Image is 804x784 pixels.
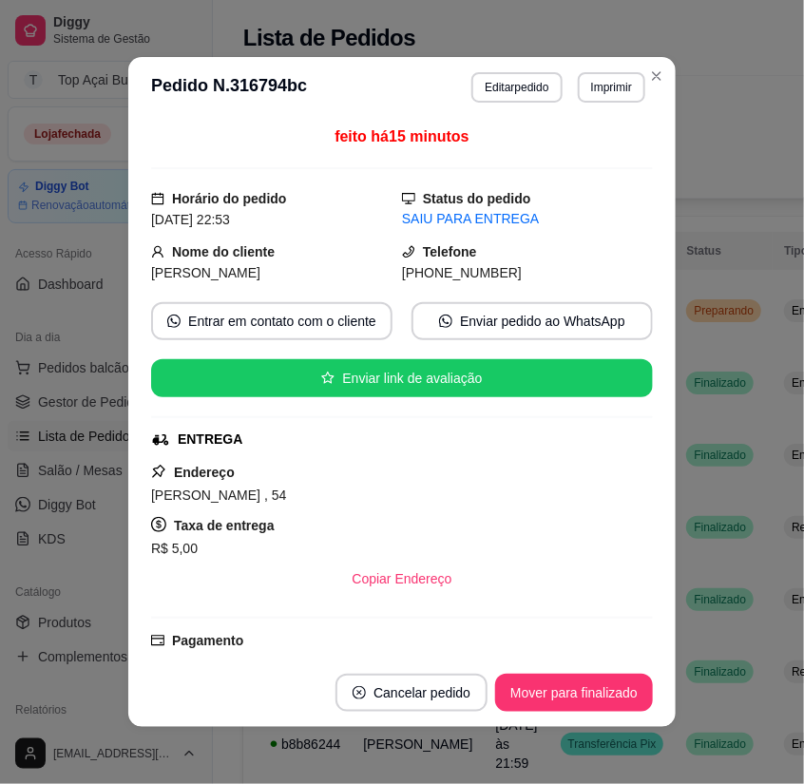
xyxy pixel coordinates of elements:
span: whats-app [167,315,181,328]
span: pushpin [151,464,166,479]
strong: Nome do cliente [172,244,275,259]
span: user [151,245,164,258]
strong: Taxa de entrega [174,518,275,533]
button: Copiar Endereço [336,560,467,598]
button: close-circleCancelar pedido [335,674,488,712]
span: calendar [151,192,164,205]
div: SAIU PARA ENTREGA [402,209,653,229]
h3: Pedido N. 316794bc [151,72,307,103]
span: dollar [151,517,166,532]
span: star [321,372,335,385]
strong: Endereço [174,465,235,480]
button: Close [641,61,672,91]
span: [DATE] 22:53 [151,212,230,227]
strong: Horário do pedido [172,191,287,206]
span: desktop [402,192,415,205]
span: credit-card [151,634,164,647]
button: whats-appEnviar pedido ao WhatsApp [412,302,653,340]
strong: Pagamento [172,633,243,648]
button: whats-appEntrar em contato com o cliente [151,302,392,340]
span: close-circle [353,686,366,699]
span: whats-app [439,315,452,328]
strong: Telefone [423,244,477,259]
strong: Status do pedido [423,191,531,206]
button: Editarpedido [471,72,562,103]
span: [PHONE_NUMBER] [402,265,522,280]
span: phone [402,245,415,258]
span: [PERSON_NAME] [151,265,260,280]
button: Imprimir [578,72,645,103]
div: ENTREGA [178,430,242,449]
span: feito há 15 minutos [335,128,469,144]
span: [PERSON_NAME] , 54 [151,488,286,503]
span: R$ 5,00 [151,541,198,556]
button: starEnviar link de avaliação [151,359,653,397]
button: Mover para finalizado [495,674,653,712]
